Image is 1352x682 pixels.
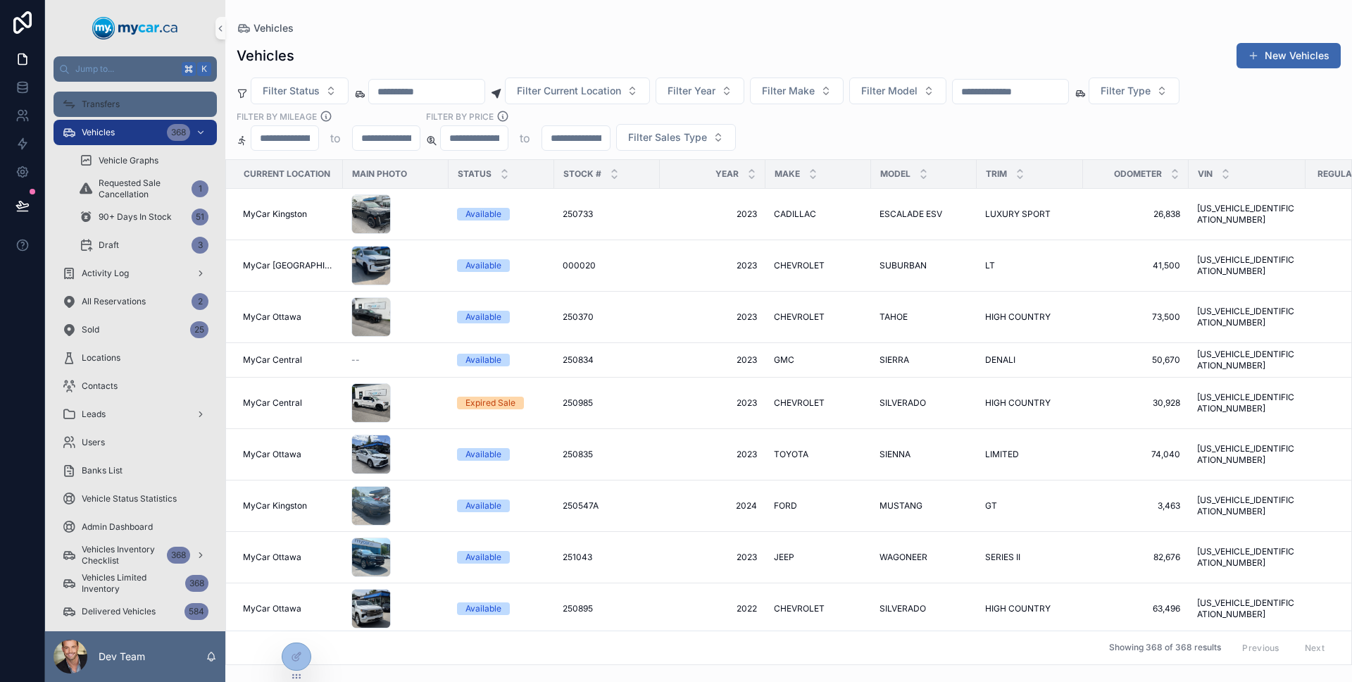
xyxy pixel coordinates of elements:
a: MyCar Ottawa [243,449,334,460]
span: ESCALADE ESV [880,209,942,220]
span: 30,928 [1091,397,1180,409]
span: MyCar Ottawa [243,311,301,323]
a: Available [457,354,546,366]
span: SILVERADO [880,397,926,409]
a: SIERRA [880,354,968,366]
span: Trim [986,168,1007,180]
div: scrollable content [45,82,225,631]
span: Filter Current Location [517,84,621,98]
a: GMC [774,354,863,366]
label: FILTER BY PRICE [426,110,494,123]
div: Available [465,354,501,366]
span: Sold [82,324,99,335]
a: CHEVROLET [774,311,863,323]
a: 2022 [668,603,757,614]
span: Banks List [82,465,123,476]
div: 1 [192,180,208,197]
span: 000020 [563,260,596,271]
h1: Vehicles [237,46,294,66]
a: LUXURY SPORT [985,209,1075,220]
span: Main Photo [352,168,407,180]
span: MyCar Central [243,354,302,366]
span: 250985 [563,397,593,409]
span: Users [82,437,105,448]
span: Vehicles [82,127,115,138]
a: 74,040 [1091,449,1180,460]
span: MyCar Ottawa [243,603,301,614]
div: Available [465,311,501,323]
span: 250834 [563,354,594,366]
a: CHEVROLET [774,260,863,271]
span: Vehicles [254,21,294,35]
a: TAHOE [880,311,968,323]
span: Current Location [244,168,330,180]
a: 73,500 [1091,311,1180,323]
span: Year [715,168,739,180]
p: Dev Team [99,650,145,664]
span: TAHOE [880,311,908,323]
a: MyCar Ottawa [243,311,334,323]
a: [US_VEHICLE_IDENTIFICATION_NUMBER] [1197,443,1297,466]
a: 250733 [563,209,651,220]
span: Contacts [82,380,118,392]
span: 250370 [563,311,594,323]
a: 250370 [563,311,651,323]
a: 2023 [668,449,757,460]
a: 3,463 [1091,500,1180,512]
span: SILVERADO [880,603,926,614]
span: Status [458,168,492,180]
a: Draft3 [70,232,217,258]
a: MyCar [GEOGRAPHIC_DATA] [243,260,334,271]
a: [US_VEHICLE_IDENTIFICATION_NUMBER] [1197,597,1297,620]
span: 250835 [563,449,593,460]
a: 41,500 [1091,260,1180,271]
span: HIGH COUNTRY [985,397,1051,409]
span: 2024 [668,500,757,512]
a: 90+ Days In Stock51 [70,204,217,230]
span: Activity Log [82,268,129,279]
a: SUBURBAN [880,260,968,271]
span: [US_VEHICLE_IDENTIFICATION_NUMBER] [1197,349,1297,371]
a: 250895 [563,603,651,614]
button: Select Button [1089,77,1179,104]
a: Expired Sale [457,397,546,409]
a: MyCar Central [243,354,334,366]
span: 2023 [668,552,757,563]
a: 250985 [563,397,651,409]
span: SIERRA [880,354,909,366]
span: MyCar Ottawa [243,552,301,563]
button: Select Button [251,77,349,104]
span: Requested Sale Cancellation [99,178,186,200]
button: Jump to...K [54,56,217,82]
img: App logo [92,17,178,39]
a: Vehicle Status Statistics [54,486,217,512]
span: Filter Type [1101,84,1151,98]
div: 368 [167,547,190,564]
a: SILVERADO [880,603,968,614]
a: Available [457,500,546,512]
div: Expired Sale [465,397,515,409]
a: -- [351,354,440,366]
a: 2023 [668,354,757,366]
span: CHEVROLET [774,311,825,323]
span: Model [880,168,910,180]
span: 251043 [563,552,592,563]
a: 250834 [563,354,651,366]
a: Vehicles Limited Inventory368 [54,571,217,596]
span: 2023 [668,397,757,409]
span: Filter Status [263,84,320,98]
a: 82,676 [1091,552,1180,563]
a: 2023 [668,260,757,271]
a: [US_VEHICLE_IDENTIFICATION_NUMBER] [1197,254,1297,277]
a: All Reservations2 [54,289,217,314]
span: HIGH COUNTRY [985,311,1051,323]
span: TOYOTA [774,449,808,460]
a: Requested Sale Cancellation1 [70,176,217,201]
span: SERIES II [985,552,1020,563]
a: Vehicle Graphs [70,148,217,173]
